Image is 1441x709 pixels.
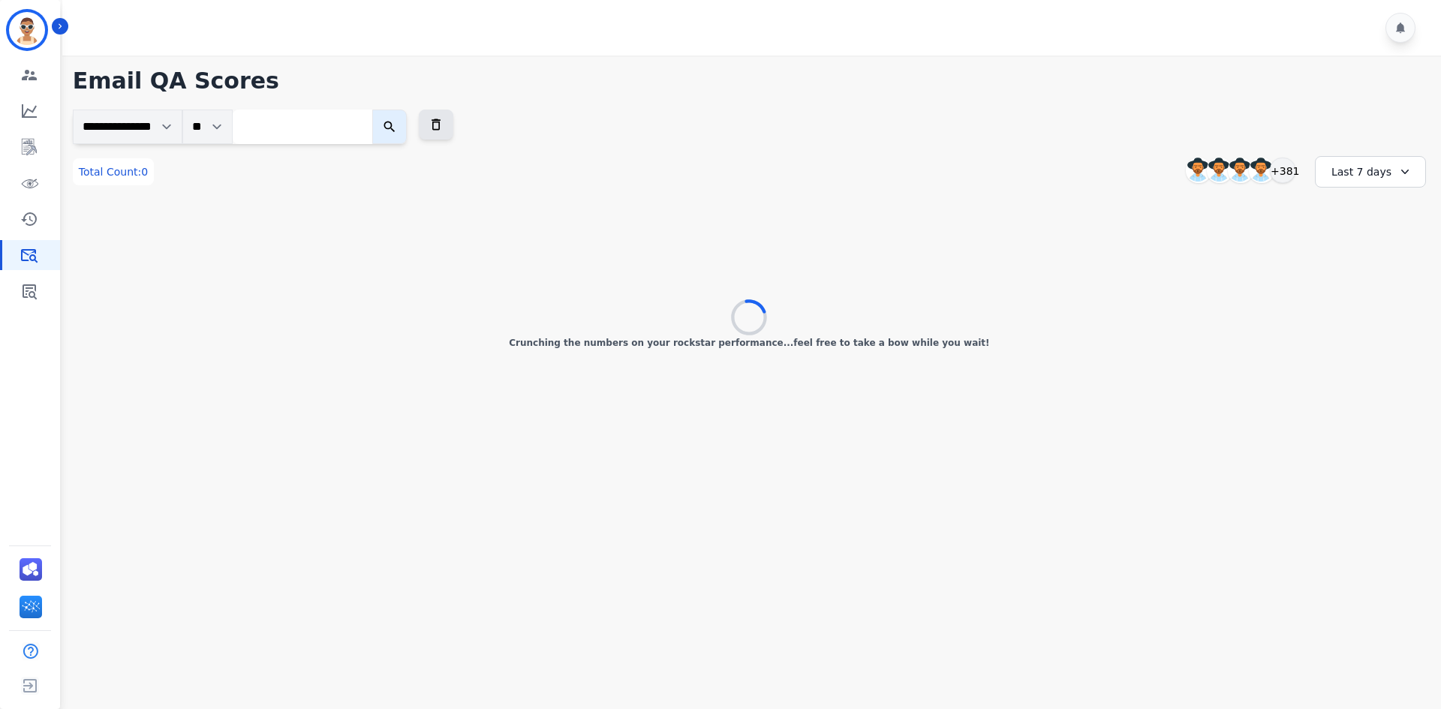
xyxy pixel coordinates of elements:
div: Total Count: [73,158,154,185]
p: Crunching the numbers on your rockstar performance...feel free to take a bow while you wait! [509,337,989,349]
h1: Email QA Scores [73,68,1426,95]
img: Bordered avatar [9,12,45,48]
span: 0 [141,166,148,178]
div: Last 7 days [1315,156,1426,188]
div: +381 [1270,158,1295,183]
